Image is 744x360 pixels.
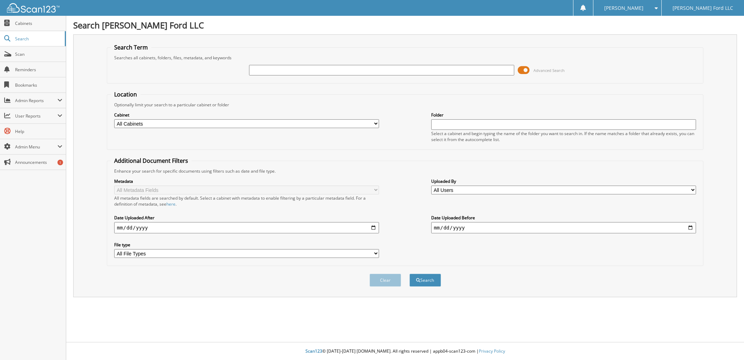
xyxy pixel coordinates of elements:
img: scan123-logo-white.svg [7,3,60,13]
a: Privacy Policy [479,348,505,354]
button: Search [409,274,441,287]
h1: Search [PERSON_NAME] Ford LLC [73,19,737,31]
span: Help [15,128,62,134]
span: Scan123 [305,348,322,354]
span: Cabinets [15,20,62,26]
label: Folder [431,112,696,118]
input: end [431,222,696,233]
div: 1 [57,160,63,165]
span: [PERSON_NAME] [604,6,643,10]
span: Scan [15,51,62,57]
div: Searches all cabinets, folders, files, metadata, and keywords [111,55,700,61]
label: Metadata [114,178,379,184]
span: Bookmarks [15,82,62,88]
legend: Search Term [111,44,151,51]
legend: Additional Document Filters [111,157,192,165]
input: start [114,222,379,233]
legend: Location [111,91,140,98]
label: File type [114,242,379,248]
span: User Reports [15,113,57,119]
button: Clear [370,274,401,287]
label: Date Uploaded After [114,215,379,221]
a: here [166,201,175,207]
div: All metadata fields are searched by default. Select a cabinet with metadata to enable filtering b... [114,195,379,207]
span: Search [15,36,61,42]
span: Advanced Search [533,68,565,73]
div: Optionally limit your search to a particular cabinet or folder [111,102,700,108]
span: [PERSON_NAME] Ford LLC [673,6,733,10]
label: Date Uploaded Before [431,215,696,221]
span: Announcements [15,159,62,165]
label: Uploaded By [431,178,696,184]
span: Reminders [15,67,62,73]
span: Admin Menu [15,144,57,150]
label: Cabinet [114,112,379,118]
div: Select a cabinet and begin typing the name of the folder you want to search in. If the name match... [431,131,696,142]
span: Admin Reports [15,98,57,104]
div: Enhance your search for specific documents using filters such as date and file type. [111,168,700,174]
div: © [DATE]-[DATE] [DOMAIN_NAME]. All rights reserved | appb04-scan123-com | [66,343,744,360]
